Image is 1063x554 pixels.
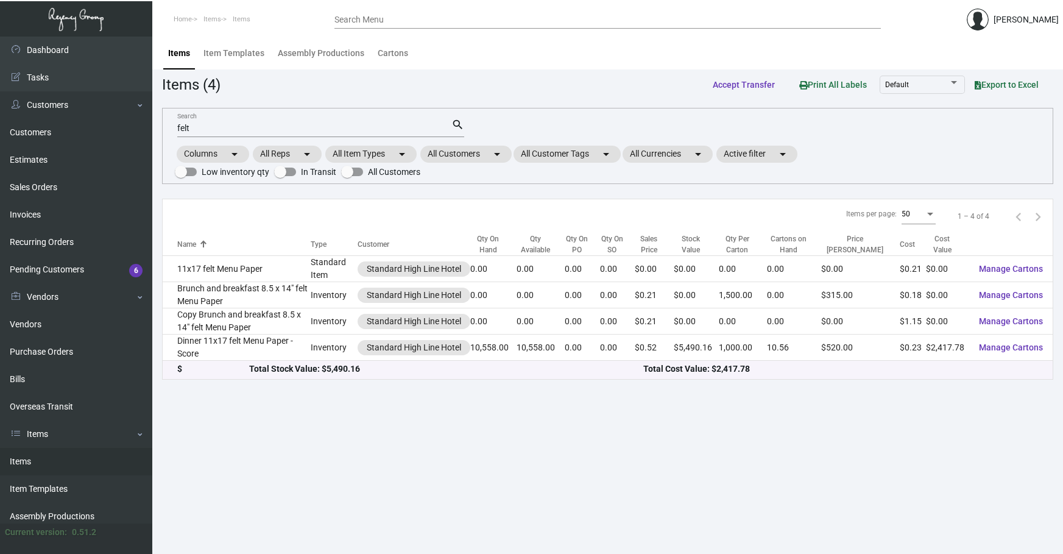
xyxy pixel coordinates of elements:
td: $0.00 [926,308,969,335]
td: Dinner 11x17 felt Menu Paper - Score [163,335,311,361]
div: Qty Available [517,233,553,255]
td: 1,500.00 [719,282,767,308]
div: Standard High Line Hotel [367,341,461,354]
button: Manage Cartons [969,310,1053,332]
td: $0.00 [635,256,674,282]
div: Cartons on Hand [767,233,810,255]
mat-icon: arrow_drop_down [227,147,242,162]
td: 10,558.00 [517,335,564,361]
td: $0.52 [635,335,674,361]
td: 0.00 [565,335,600,361]
td: Inventory [311,335,358,361]
div: Cost [900,239,926,250]
div: Qty On SO [600,233,635,255]
td: 0.00 [517,256,564,282]
div: 0.51.2 [72,526,96,539]
td: $0.00 [926,256,969,282]
td: 1,000.00 [719,335,767,361]
div: Cost [900,239,915,250]
td: 0.00 [600,282,635,308]
span: Accept Transfer [713,80,775,90]
div: Cost Value [926,233,958,255]
td: $0.00 [821,308,900,335]
td: 0.00 [517,282,564,308]
mat-select: Items per page: [902,210,936,219]
td: 11x17 felt Menu Paper [163,256,311,282]
td: 0.00 [719,256,767,282]
td: 0.00 [470,308,517,335]
div: Qty On SO [600,233,624,255]
div: Name [177,239,311,250]
mat-icon: arrow_drop_down [300,147,314,162]
mat-chip: Active filter [716,146,797,163]
div: Sales Price [635,233,663,255]
span: Items [233,15,250,23]
mat-icon: arrow_drop_down [599,147,613,162]
div: Qty Available [517,233,564,255]
button: Manage Cartons [969,284,1053,306]
div: Items (4) [162,74,221,96]
div: [PERSON_NAME] [994,13,1059,26]
button: Manage Cartons [969,258,1053,280]
div: Cartons [378,47,408,60]
span: Default [885,80,909,89]
span: 50 [902,210,910,218]
mat-chip: All Item Types [325,146,417,163]
div: Total Cost Value: $2,417.78 [643,363,1038,375]
td: 0.00 [600,308,635,335]
th: Customer [358,233,470,256]
td: 10,558.00 [470,335,517,361]
button: Previous page [1009,207,1028,226]
div: 1 – 4 of 4 [958,211,989,222]
div: Type [311,239,327,250]
div: Stock Value [674,233,719,255]
td: 0.00 [600,256,635,282]
td: Inventory [311,282,358,308]
div: Total Stock Value: $5,490.16 [249,363,644,375]
td: $315.00 [821,282,900,308]
td: Brunch and breakfast 8.5 x 14" felt Menu Paper [163,282,311,308]
mat-icon: search [451,118,464,132]
div: Qty On Hand [470,233,517,255]
mat-chip: All Customers [420,146,512,163]
div: Qty On PO [565,233,600,255]
div: $ [177,363,249,375]
div: Qty On Hand [470,233,506,255]
div: Stock Value [674,233,708,255]
td: 0.00 [565,308,600,335]
mat-icon: arrow_drop_down [395,147,409,162]
mat-chip: All Currencies [623,146,713,163]
span: In Transit [301,165,336,179]
td: 0.00 [565,282,600,308]
td: $0.00 [926,282,969,308]
span: Export to Excel [975,80,1039,90]
td: Standard Item [311,256,358,282]
button: Export to Excel [965,74,1048,96]
img: admin@bootstrapmaster.com [967,9,989,30]
div: Item Templates [203,47,264,60]
td: 0.00 [600,335,635,361]
mat-icon: arrow_drop_down [775,147,790,162]
td: Copy Brunch and breakfast 8.5 x 14" felt Menu Paper [163,308,311,335]
div: Cartons on Hand [767,233,821,255]
td: $5,490.16 [674,335,719,361]
td: $0.00 [821,256,900,282]
td: $520.00 [821,335,900,361]
td: 0.00 [470,256,517,282]
div: Price [PERSON_NAME] [821,233,900,255]
td: $0.00 [674,308,719,335]
div: Current version: [5,526,67,539]
mat-chip: All Customer Tags [514,146,621,163]
td: 0.00 [565,256,600,282]
span: Manage Cartons [979,316,1043,326]
span: All Customers [368,165,420,179]
div: Standard High Line Hotel [367,263,461,275]
td: 0.00 [767,282,821,308]
mat-chip: Columns [177,146,249,163]
span: Home [174,15,192,23]
span: Items [203,15,221,23]
td: 0.00 [517,308,564,335]
button: Manage Cartons [969,336,1053,358]
td: $2,417.78 [926,335,969,361]
div: Qty Per Carton [719,233,756,255]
